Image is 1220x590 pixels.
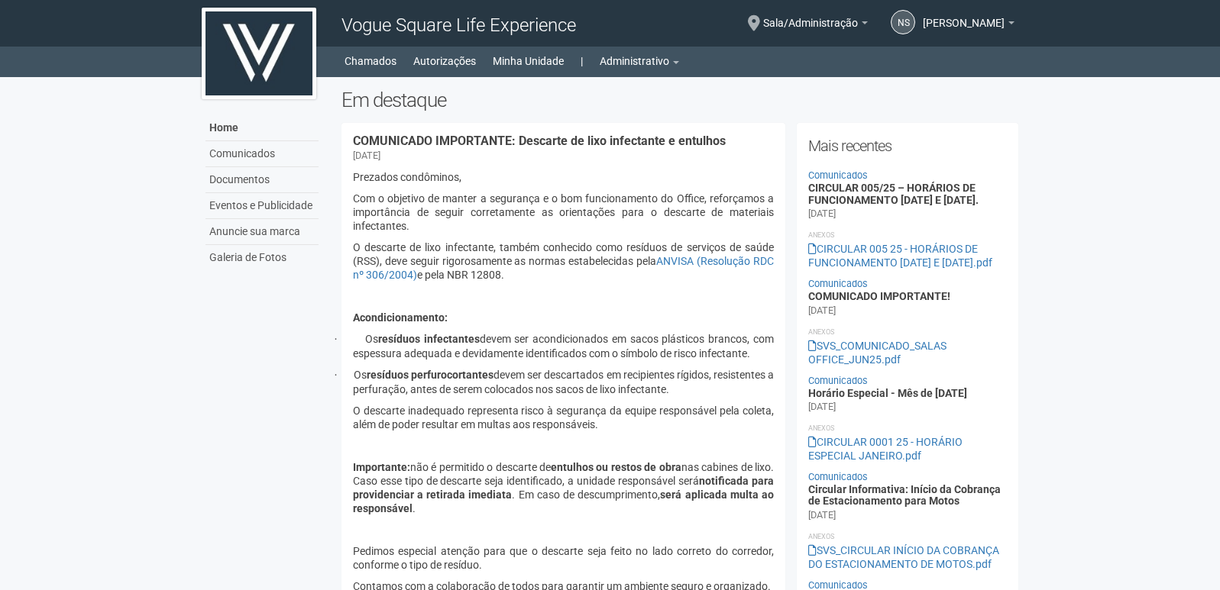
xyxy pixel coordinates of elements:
[353,368,774,396] p: Os devem ser descartados em recipientes rígidos, resistentes a perfuração, antes de serem colocad...
[808,243,992,269] a: CIRCULAR 005 25 - HORÁRIOS DE FUNCIONAMENTO [DATE] E [DATE].pdf
[581,50,583,72] a: |
[808,375,868,386] a: Comunicados
[551,461,681,473] b: entulhos ou restos de obra
[808,400,836,414] div: [DATE]
[205,193,319,219] a: Eventos e Publicidade
[808,421,1008,435] li: Anexos
[891,10,915,34] a: NS
[808,436,963,462] a: CIRCULAR 0001 25 - HORÁRIO ESPECIAL JANEIRO.pdf
[353,240,774,282] p: O descarte de lixo infectante, também conhecido como resíduos de serviços de saúde (RSS), deve se...
[808,530,1008,543] li: Anexos
[335,334,365,345] span: ·
[335,369,354,381] span: ·
[341,15,576,36] span: Vogue Square Life Experience
[353,134,726,148] a: COMUNICADO IMPORTANTE: Descarte de lixo infectante e entulhos
[202,8,316,99] img: logo.jpg
[353,475,774,501] b: notificada para providenciar a retirada imediata
[808,471,868,482] a: Comunicados
[808,483,1001,507] a: Circular Informativa: Início da Cobrança de Estacionamento para Motos
[205,219,319,245] a: Anuncie sua marca
[205,245,319,270] a: Galeria de Fotos
[808,340,947,366] a: SVS_COMUNICADO_SALAS OFFICE_JUN25.pdf
[413,50,476,72] a: Autorizações
[205,141,319,167] a: Comunicados
[353,311,448,324] b: Acondicionamento:
[367,369,494,381] b: resíduos perfurocortantes
[763,2,858,29] span: Sala/Administração
[923,19,1015,31] a: [PERSON_NAME]
[600,50,679,72] a: Administrativo
[808,207,836,221] div: [DATE]
[808,290,950,302] a: COMUNICADO IMPORTANTE!
[378,333,480,345] b: resíduos infectantes
[353,488,774,514] b: será aplicada multa ao responsável
[353,460,774,515] p: não é permitido o descarte de nas cabines de lixo. Caso esse tipo de descarte seja identificado, ...
[353,255,774,281] a: ANVISA (Resolução RDC nº 306/2004)
[341,89,1019,111] h2: Em destaque
[808,508,836,522] div: [DATE]
[205,167,319,193] a: Documentos
[808,544,999,570] a: SVS_CIRCULAR INÍCIO DA COBRANÇA DO ESTACIONAMENTO DE MOTOS.pdf
[353,461,410,473] b: Importante:
[763,19,868,31] a: Sala/Administração
[493,50,564,72] a: Minha Unidade
[353,192,774,233] p: Com o objetivo de manter a segurança e o bom funcionamento do Office, reforçamos a importância de...
[808,169,868,181] a: Comunicados
[808,387,967,399] a: Horário Especial - Mês de [DATE]
[808,325,1008,339] li: Anexos
[345,50,396,72] a: Chamados
[353,149,380,163] div: [DATE]
[808,228,1008,242] li: Anexos
[353,404,774,431] p: O descarte inadequado representa risco à segurança da equipe responsável pela coleta, além de pod...
[923,2,1005,29] span: Nicolle Silva
[353,544,774,572] p: Pedimos especial atenção para que o descarte seja feito no lado correto do corredor, conforme o t...
[353,170,774,184] p: Prezados condôminos,
[808,182,979,205] a: CIRCULAR 005/25 – HORÁRIOS DE FUNCIONAMENTO [DATE] E [DATE].
[353,332,774,360] p: Os devem ser acondicionados em sacos plásticos brancos, com espessura adequada e devidamente iden...
[808,278,868,289] a: Comunicados
[205,115,319,141] a: Home
[808,304,836,318] div: [DATE]
[808,134,1008,157] h2: Mais recentes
